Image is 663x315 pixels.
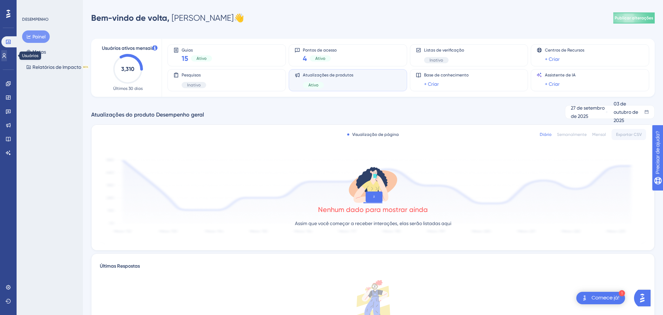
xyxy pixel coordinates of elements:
[540,132,551,137] font: Diário
[113,86,143,91] font: Últimos 30 dias
[303,48,337,53] font: Pontos de acesso
[83,66,88,68] font: BETA
[315,56,325,61] font: Ativo
[295,221,451,226] font: Assim que você começar a receber interações, elas serão listadas aqui
[621,291,623,295] font: 1
[545,56,560,62] font: + Criar
[592,132,606,137] font: Mensal
[616,132,642,137] font: Exportar CSV
[318,205,428,214] font: Nenhum dado para mostrar ainda
[182,54,188,63] font: 15
[576,292,625,304] div: Abra a lista de verificação Comece!, módulos restantes: 1
[32,34,46,39] font: Painel
[196,56,206,61] font: Ativo
[100,263,140,269] font: Últimas Respostas
[557,132,587,137] font: Semanalmente
[234,13,244,23] font: 👋
[545,48,584,53] font: Centros de Recursos
[303,73,353,77] font: Atualizações de produtos
[614,101,638,123] font: 03 de outubro de 2025
[615,16,653,20] font: Publicar alterações
[91,13,170,23] font: Bem-vindo de volta,
[121,66,134,72] text: 3,310
[580,294,589,302] img: imagem-do-lançador-texto-alternativo
[545,73,576,77] font: Assistente de IA
[308,83,318,87] font: Ativo
[352,132,399,137] font: Visualização de página
[592,295,619,300] font: Comece já!
[571,105,605,119] font: 27 de setembro de 2025
[16,3,59,8] font: Precisar de ajuda?
[102,45,154,51] font: Usuários ativos mensais
[303,54,307,63] font: 4
[424,81,439,87] font: + Criar
[22,17,49,22] font: DESEMPENHO
[424,73,469,77] font: Base de conhecimento
[182,48,193,53] font: Guias
[22,46,50,58] button: Metas
[613,12,655,24] button: Publicar alterações
[430,58,443,63] font: Inativo
[612,129,646,140] button: Exportar CSV
[182,73,201,77] font: Pesquisas
[172,13,234,23] font: [PERSON_NAME]
[22,61,93,73] button: Relatórios de ImpactoBETA
[634,288,655,308] iframe: Iniciador do Assistente de IA do UserGuiding
[545,81,560,87] font: + Criar
[22,30,50,43] button: Painel
[32,49,46,55] font: Metas
[424,48,464,53] font: Listas de verificação
[187,83,201,87] font: Inativo
[91,111,204,118] font: Atualizações do produto Desempenho geral
[32,64,81,70] font: Relatórios de Impacto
